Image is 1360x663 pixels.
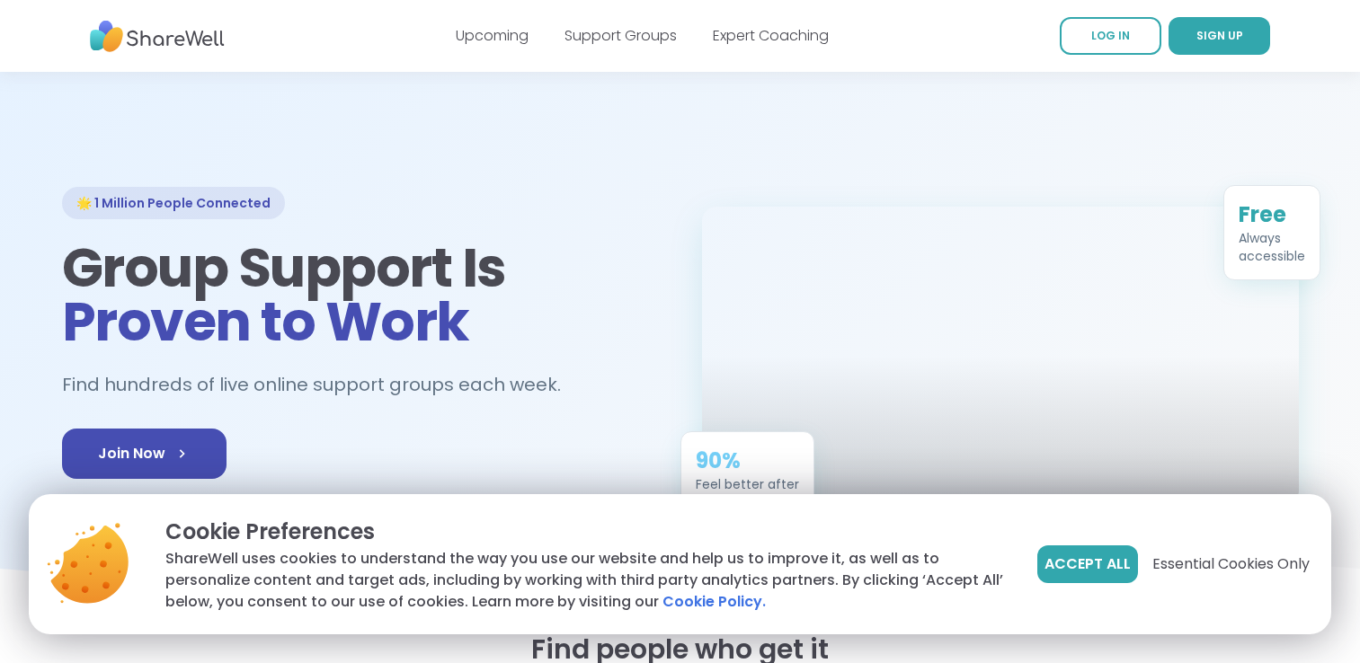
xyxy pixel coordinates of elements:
[713,25,829,46] a: Expert Coaching
[90,12,225,61] img: ShareWell Nav Logo
[165,516,1009,548] p: Cookie Preferences
[456,25,529,46] a: Upcoming
[1196,28,1243,43] span: SIGN UP
[1239,199,1305,227] div: Free
[1152,553,1310,575] span: Essential Cookies Only
[62,241,659,349] h1: Group Support Is
[165,548,1009,613] p: ShareWell uses cookies to understand the way you use our website and help us to improve it, as we...
[1060,17,1161,55] a: LOG IN
[564,25,677,46] a: Support Groups
[98,443,191,464] span: Join Now
[662,591,766,613] a: Cookie Policy.
[1044,553,1131,575] span: Accept All
[696,473,799,509] div: Feel better after just one session
[1037,545,1138,583] button: Accept All
[62,284,469,359] span: Proven to Work
[696,445,799,473] div: 90%
[62,187,285,219] div: 🌟 1 Million People Connected
[62,429,227,479] a: Join Now
[1169,17,1270,55] a: SIGN UP
[62,370,580,400] h2: Find hundreds of live online support groups each week.
[1239,227,1305,263] div: Always accessible
[1091,28,1130,43] span: LOG IN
